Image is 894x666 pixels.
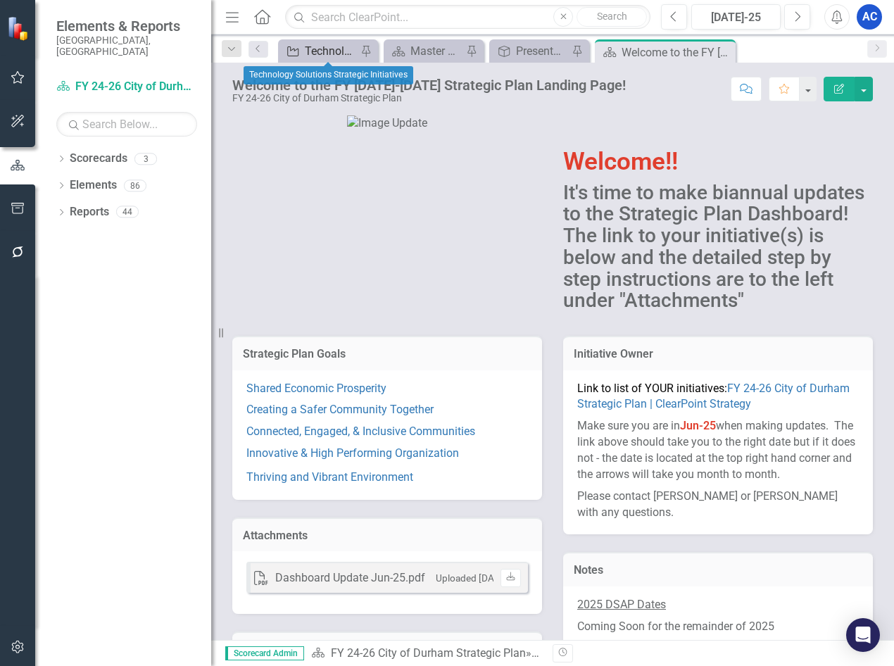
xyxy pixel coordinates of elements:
a: FY 24-26 City of Durham Strategic Plan [331,646,526,660]
div: » [311,646,542,662]
div: 3 [134,153,157,165]
span: Elements & Reports [56,18,197,34]
button: [DATE]-25 [691,4,781,30]
span: Link to list of YOUR initiatives: [577,382,850,411]
div: Dashboard Update Jun-25.pdf [275,570,425,586]
button: Search [577,7,647,27]
input: Search Below... [56,112,197,137]
div: Welcome to the FY [DATE]-[DATE] Strategic Plan Landing Page! [622,44,732,61]
h3: Strategic Plan Goals [243,348,531,360]
h2: It's time to make biannual updates to the Strategic Plan Dashboard! The link to your initiative(s... [563,182,873,313]
input: Search ClearPoint... [285,5,650,30]
div: Presentation Intro [516,42,568,60]
a: Connected, Engaged, & Inclusive Communities [246,425,475,438]
u: 2025 DSAP Dates [577,598,666,611]
div: Open Intercom Messenger [846,618,880,652]
small: Uploaded [DATE] 9:10 AM [436,572,546,584]
div: 44 [116,206,139,218]
strong: Jun-25 [680,419,716,432]
h3: Notes [574,564,862,577]
div: Welcome to the FY [DATE]-[DATE] Strategic Plan Landing Page! [232,77,626,93]
a: Presentation Intro [493,42,568,60]
h3: Initiative Owner [574,348,862,360]
div: Technology Solutions Strategic Initiatives [305,42,357,60]
span: Welcome!! [563,147,678,176]
p: Please contact [PERSON_NAME] or [PERSON_NAME] with any questions. [577,486,859,521]
a: Thriving and Vibrant Environment [246,470,413,484]
p: Make sure you are in when making updates. The link above should take you to the right date but if... [577,415,859,485]
a: Reports [70,204,109,220]
span: Scorecard Admin [225,646,304,660]
a: Technology Solutions Strategic Initiatives [282,42,357,60]
a: Elements [70,177,117,194]
a: Creating a Safer Community Together [246,403,434,416]
div: 86 [124,180,146,191]
a: Innovative & High Performing Organization [246,446,459,460]
span: Search [597,11,627,22]
a: Scorecards [70,151,127,167]
h3: Attachments [243,529,531,542]
a: Master Scorecard [387,42,462,60]
img: Image Update [347,115,427,132]
div: FY 24-26 City of Durham Strategic Plan [232,93,626,103]
a: Shared Economic Prosperity [246,382,386,395]
button: AC [857,4,882,30]
a: FY 24-26 City of Durham Strategic Plan [56,79,197,95]
small: [GEOGRAPHIC_DATA], [GEOGRAPHIC_DATA] [56,34,197,58]
div: [DATE]-25 [696,9,776,26]
div: Master Scorecard [410,42,462,60]
div: Technology Solutions Strategic Initiatives [244,66,413,84]
img: ClearPoint Strategy [7,16,32,41]
p: Coming Soon for the remainder of 2025 [577,616,859,638]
